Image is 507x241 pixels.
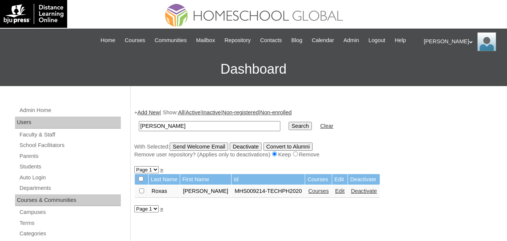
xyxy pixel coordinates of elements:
[19,218,121,228] a: Terms
[224,36,251,45] span: Repository
[308,36,338,45] a: Calendar
[139,121,280,131] input: Search
[19,173,121,182] a: Auto Login
[340,36,363,45] a: Admin
[134,151,499,159] div: Remove user repository? (Applies only to deactivations) Keep Remove
[19,152,121,161] a: Parents
[348,174,380,185] td: Deactivate
[351,188,377,194] a: Deactivate
[178,109,184,115] a: All
[121,36,149,45] a: Courses
[19,183,121,193] a: Departments
[369,36,385,45] span: Logout
[149,174,180,185] td: Last Name
[230,142,262,151] input: Deactivate
[202,109,221,115] a: Inactive
[19,229,121,238] a: Categories
[160,206,163,212] a: »
[4,4,63,24] img: logo-white.png
[137,109,159,115] a: Add New
[221,36,254,45] a: Repository
[289,122,312,130] input: Search
[180,174,232,185] td: First Name
[305,174,332,185] td: Courses
[291,36,302,45] span: Blog
[395,36,406,45] span: Help
[260,36,282,45] span: Contacts
[320,123,333,129] a: Clear
[151,36,191,45] a: Communities
[256,36,286,45] a: Contacts
[186,109,201,115] a: Active
[160,167,163,173] a: »
[97,36,119,45] a: Home
[193,36,219,45] a: Mailbox
[343,36,359,45] span: Admin
[232,185,305,198] td: MHS009214-TECHPH2020
[232,174,305,185] td: Id
[365,36,389,45] a: Logout
[101,36,115,45] span: Home
[15,194,121,206] div: Courses & Communities
[4,52,503,86] h3: Dashboard
[335,188,345,194] a: Edit
[287,36,306,45] a: Blog
[180,185,232,198] td: [PERSON_NAME]
[19,141,121,150] a: School Facilitators
[223,109,259,115] a: Non-registered
[391,36,410,45] a: Help
[196,36,215,45] span: Mailbox
[19,162,121,171] a: Students
[155,36,187,45] span: Communities
[312,36,334,45] span: Calendar
[19,208,121,217] a: Campuses
[15,117,121,129] div: Users
[260,109,292,115] a: Non-enrolled
[170,142,228,151] input: Send Welcome Email
[19,130,121,139] a: Faculty & Staff
[263,142,313,151] input: Convert to Alumni
[424,32,499,51] div: [PERSON_NAME]
[134,142,499,159] div: With Selected:
[125,36,145,45] span: Courses
[332,174,348,185] td: Edit
[308,188,329,194] a: Courses
[477,32,496,51] img: Ariane Ebuen
[149,185,180,198] td: Roxas
[134,109,499,158] div: + | Show: | | | |
[19,106,121,115] a: Admin Home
